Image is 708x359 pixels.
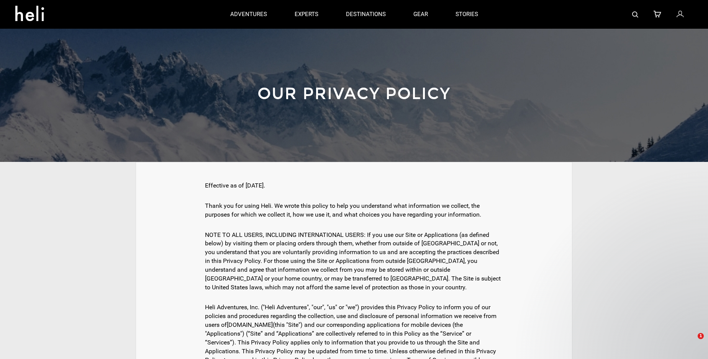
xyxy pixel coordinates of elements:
[295,10,318,18] p: experts
[205,198,503,223] div: Thank you for using Heli. We wrote this policy to help you understand what information we collect...
[205,227,503,296] div: NOTE TO ALL USERS, INCLUDING INTERNATIONAL USERS: If you use our Site or Applications (as defined...
[230,10,267,18] p: adventures
[346,10,386,18] p: destinations
[205,178,503,194] div: Effective as of [DATE].
[632,11,638,18] img: search-bar-icon.svg
[698,333,704,339] span: 1
[227,321,273,328] a: [DOMAIN_NAME]
[682,333,700,351] iframe: Intercom live chat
